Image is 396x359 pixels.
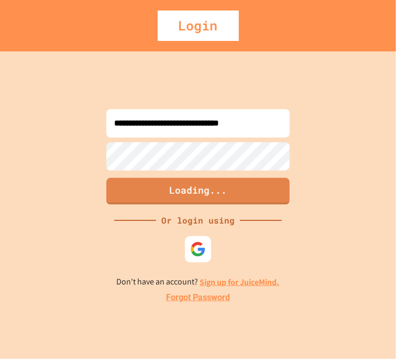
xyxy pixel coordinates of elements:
div: Login [158,10,239,41]
a: Sign up for JuiceMind. [200,277,280,288]
button: Loading... [106,178,290,205]
a: Forgot Password [166,291,230,304]
img: google-icon.svg [190,241,206,257]
div: Or login using [156,214,240,227]
p: Don't have an account? [117,276,280,289]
